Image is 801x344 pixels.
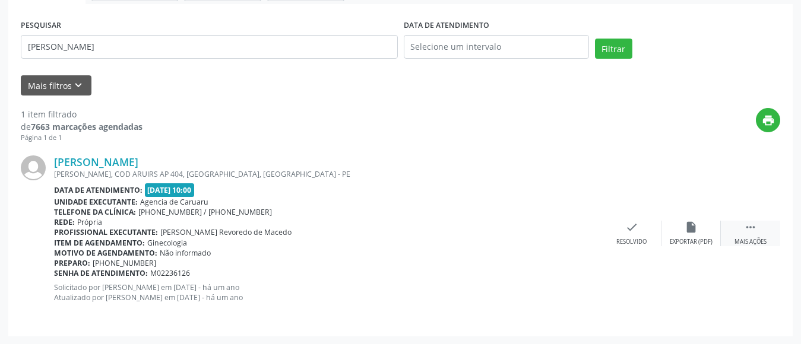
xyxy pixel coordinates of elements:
span: Agencia de Caruaru [140,197,208,207]
p: Solicitado por [PERSON_NAME] em [DATE] - há um ano Atualizado por [PERSON_NAME] em [DATE] - há um... [54,282,602,302]
div: 1 item filtrado [21,108,143,120]
i: print [762,114,775,127]
div: de [21,120,143,133]
label: DATA DE ATENDIMENTO [404,17,489,35]
div: Resolvido [616,238,647,246]
strong: 7663 marcações agendadas [31,121,143,132]
div: Página 1 de 1 [21,133,143,143]
div: Exportar (PDF) [670,238,713,246]
b: Data de atendimento: [54,185,143,195]
input: Selecione um intervalo [404,35,589,59]
div: [PERSON_NAME], COD ARUIRS AP 404, [GEOGRAPHIC_DATA], [GEOGRAPHIC_DATA] - PE [54,169,602,179]
i:  [744,221,757,234]
span: [PHONE_NUMBER] / [PHONE_NUMBER] [138,207,272,217]
div: Mais ações [734,238,767,246]
span: Não informado [160,248,211,258]
b: Rede: [54,217,75,227]
span: M02236126 [150,268,190,278]
b: Telefone da clínica: [54,207,136,217]
span: [PERSON_NAME] Revoredo de Macedo [160,227,292,237]
input: Nome, código do beneficiário ou CPF [21,35,398,59]
span: Ginecologia [147,238,187,248]
b: Preparo: [54,258,90,268]
b: Item de agendamento: [54,238,145,248]
b: Unidade executante: [54,197,138,207]
i: insert_drive_file [685,221,698,234]
span: [DATE] 10:00 [145,183,195,197]
i: keyboard_arrow_down [72,79,85,92]
a: [PERSON_NAME] [54,155,138,168]
span: Própria [77,217,102,227]
button: Filtrar [595,39,632,59]
b: Motivo de agendamento: [54,248,157,258]
i: check [625,221,638,234]
label: PESQUISAR [21,17,61,35]
button: print [756,108,780,132]
b: Profissional executante: [54,227,158,237]
img: img [21,155,46,180]
span: [PHONE_NUMBER] [93,258,156,268]
button: Mais filtroskeyboard_arrow_down [21,75,91,96]
b: Senha de atendimento: [54,268,148,278]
